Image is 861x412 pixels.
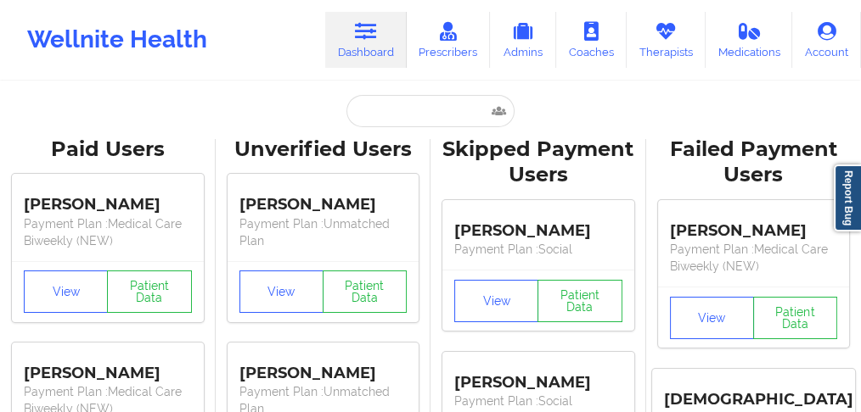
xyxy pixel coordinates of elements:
[228,136,419,163] div: Unverified Users
[239,351,408,383] div: [PERSON_NAME]
[753,297,837,339] button: Patient Data
[325,12,407,68] a: Dashboard
[627,12,706,68] a: Therapists
[107,270,191,313] button: Patient Data
[323,270,407,313] button: Patient Data
[12,136,204,163] div: Paid Users
[454,393,622,409] p: Payment Plan : Social
[834,164,861,231] a: Report Bug
[792,12,861,68] a: Account
[454,360,622,393] div: [PERSON_NAME]
[556,12,627,68] a: Coaches
[670,297,754,339] button: View
[537,280,622,322] button: Patient Data
[454,209,622,241] div: [PERSON_NAME]
[670,241,838,275] p: Payment Plan : Medical Care Biweekly (NEW)
[239,183,408,215] div: [PERSON_NAME]
[24,183,192,215] div: [PERSON_NAME]
[454,280,538,322] button: View
[407,12,491,68] a: Prescribers
[454,241,622,258] p: Payment Plan : Social
[706,12,793,68] a: Medications
[239,270,324,313] button: View
[24,215,192,249] p: Payment Plan : Medical Care Biweekly (NEW)
[24,270,108,313] button: View
[490,12,556,68] a: Admins
[658,136,850,189] div: Failed Payment Users
[442,136,634,189] div: Skipped Payment Users
[670,209,838,241] div: [PERSON_NAME]
[239,215,408,249] p: Payment Plan : Unmatched Plan
[24,351,192,383] div: [PERSON_NAME]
